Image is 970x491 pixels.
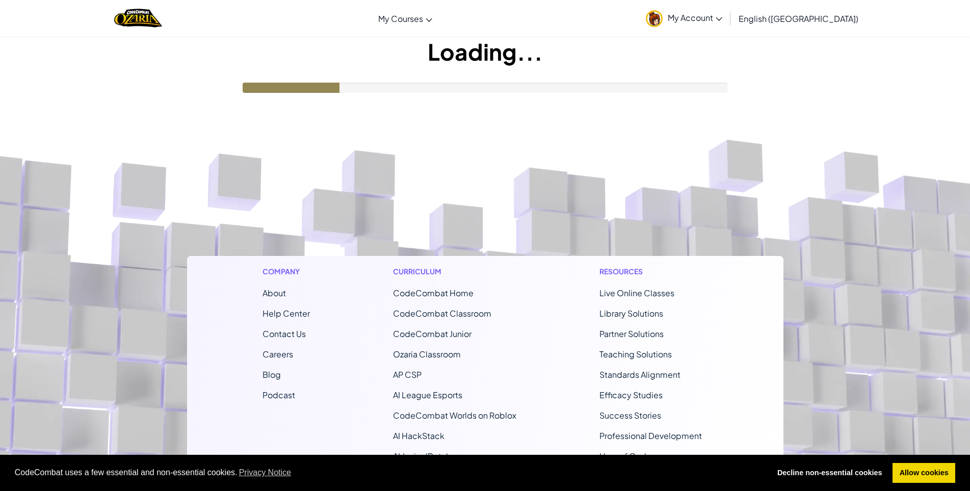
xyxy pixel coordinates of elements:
[770,463,889,483] a: deny cookies
[599,266,708,277] h1: Resources
[393,349,461,359] a: Ozaria Classroom
[668,12,722,23] span: My Account
[238,465,293,480] a: learn more about cookies
[599,430,702,441] a: Professional Development
[599,410,661,421] a: Success Stories
[733,5,863,32] a: English ([GEOGRAPHIC_DATA])
[641,2,727,34] a: My Account
[893,463,955,483] a: allow cookies
[263,266,310,277] h1: Company
[393,266,516,277] h1: Curriculum
[263,308,310,319] a: Help Center
[599,369,680,380] a: Standards Alignment
[393,288,474,298] span: CodeCombat Home
[263,349,293,359] a: Careers
[15,465,763,480] span: CodeCombat uses a few essential and non-essential cookies.
[378,13,423,24] span: My Courses
[393,308,491,319] a: CodeCombat Classroom
[599,390,663,400] a: Efficacy Studies
[646,10,663,27] img: avatar
[393,390,462,400] a: AI League Esports
[739,13,858,24] span: English ([GEOGRAPHIC_DATA])
[393,451,449,461] a: AI Junior (Beta)
[393,328,471,339] a: CodeCombat Junior
[393,410,516,421] a: CodeCombat Worlds on Roblox
[599,349,672,359] a: Teaching Solutions
[599,451,651,461] a: Hour of Code
[393,430,444,441] a: AI HackStack
[599,328,664,339] a: Partner Solutions
[393,369,422,380] a: AP CSP
[599,288,674,298] a: Live Online Classes
[263,369,281,380] a: Blog
[599,308,663,319] a: Library Solutions
[263,288,286,298] a: About
[263,390,295,400] a: Podcast
[263,328,306,339] span: Contact Us
[114,8,162,29] a: Ozaria by CodeCombat logo
[114,8,162,29] img: Home
[373,5,437,32] a: My Courses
